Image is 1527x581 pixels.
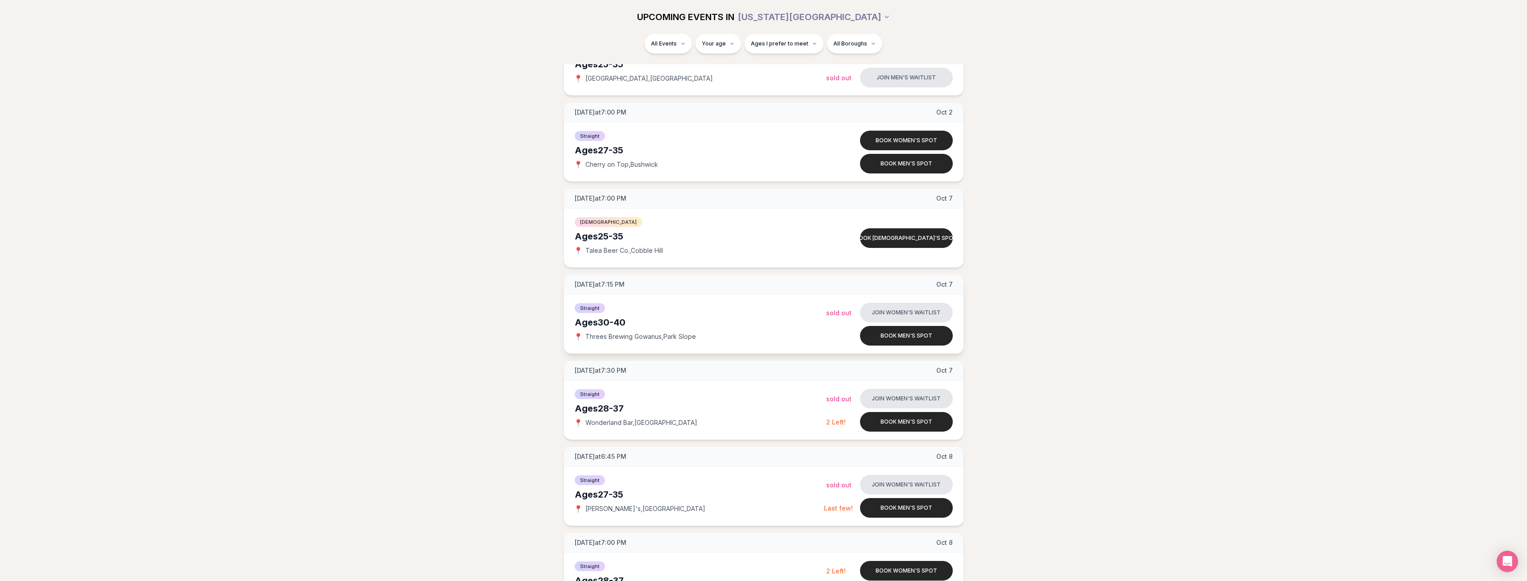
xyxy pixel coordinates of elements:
[575,58,826,70] div: Ages 25-35
[575,538,626,547] span: [DATE] at 7:00 PM
[745,34,823,54] button: Ages I prefer to meet
[751,40,808,47] span: Ages I prefer to meet
[860,326,953,346] button: Book men's spot
[575,194,626,203] span: [DATE] at 7:00 PM
[936,452,953,461] span: Oct 8
[651,40,677,47] span: All Events
[860,498,953,518] button: Book men's spot
[575,561,605,571] span: Straight
[827,34,882,54] button: All Boroughs
[575,131,605,141] span: Straight
[575,475,605,485] span: Straight
[575,75,582,82] span: 📍
[936,194,953,203] span: Oct 7
[936,280,953,289] span: Oct 7
[575,217,642,227] span: [DEMOGRAPHIC_DATA]
[860,68,953,87] button: Join men's waitlist
[575,144,826,157] div: Ages 27-35
[575,303,605,313] span: Straight
[585,246,663,255] span: Talea Beer Co. , Cobble Hill
[575,316,826,329] div: Ages 30-40
[860,389,953,408] button: Join women's waitlist
[575,366,626,375] span: [DATE] at 7:30 PM
[826,481,852,489] span: Sold Out
[575,389,605,399] span: Straight
[585,418,697,427] span: Wonderland Bar , [GEOGRAPHIC_DATA]
[575,333,582,340] span: 📍
[860,154,953,173] button: Book men's spot
[824,504,853,512] span: Last few!
[575,230,826,243] div: Ages 25-35
[860,131,953,150] button: Book women's spot
[738,7,890,27] button: [US_STATE][GEOGRAPHIC_DATA]
[575,402,826,415] div: Ages 28-37
[936,366,953,375] span: Oct 7
[575,161,582,168] span: 📍
[826,567,846,575] span: 2 Left!
[575,247,582,254] span: 📍
[826,74,852,82] span: Sold Out
[637,11,734,23] span: UPCOMING EVENTS IN
[833,40,867,47] span: All Boroughs
[936,108,953,117] span: Oct 2
[585,504,705,513] span: [PERSON_NAME]'s , [GEOGRAPHIC_DATA]
[575,452,626,461] span: [DATE] at 6:45 PM
[575,488,824,501] div: Ages 27-35
[585,74,713,83] span: [GEOGRAPHIC_DATA] , [GEOGRAPHIC_DATA]
[702,40,726,47] span: Your age
[585,332,696,341] span: Threes Brewing Gowanus , Park Slope
[696,34,741,54] button: Your age
[575,108,626,117] span: [DATE] at 7:00 PM
[575,280,625,289] span: [DATE] at 7:15 PM
[575,505,582,512] span: 📍
[1497,551,1518,572] div: Open Intercom Messenger
[936,538,953,547] span: Oct 8
[826,395,852,403] span: Sold Out
[860,303,953,322] button: Join women's waitlist
[860,475,953,494] button: Join women's waitlist
[860,561,953,581] button: Book women's spot
[860,228,953,248] button: Book [DEMOGRAPHIC_DATA]'s spot
[860,412,953,432] button: Book men's spot
[826,418,846,426] span: 2 Left!
[826,309,852,317] span: Sold Out
[585,160,658,169] span: Cherry on Top , Bushwick
[645,34,692,54] button: All Events
[575,419,582,426] span: 📍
